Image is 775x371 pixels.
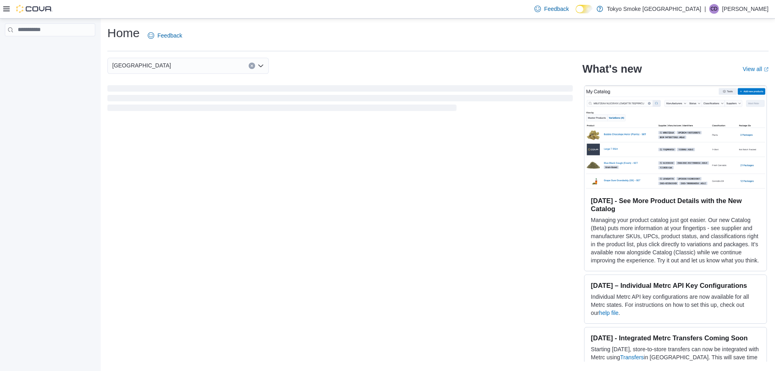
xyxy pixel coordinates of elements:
[16,5,52,13] img: Cova
[544,5,569,13] span: Feedback
[582,63,642,75] h2: What's new
[709,4,719,14] div: Corey Despres
[722,4,769,14] p: [PERSON_NAME]
[591,216,760,264] p: Managing your product catalog just got easier. Our new Catalog (Beta) puts more information at yo...
[249,63,255,69] button: Clear input
[591,197,760,213] h3: [DATE] - See More Product Details with the New Catalog
[591,293,760,317] p: Individual Metrc API key configurations are now available for all Metrc states. For instructions ...
[743,66,769,72] a: View allExternal link
[710,4,717,14] span: CD
[607,4,702,14] p: Tokyo Smoke [GEOGRAPHIC_DATA]
[112,61,171,70] span: [GEOGRAPHIC_DATA]
[620,354,644,361] a: Transfers
[5,38,95,57] nav: Complex example
[576,5,593,13] input: Dark Mode
[599,310,618,316] a: help file
[107,25,140,41] h1: Home
[591,334,760,342] h3: [DATE] - Integrated Metrc Transfers Coming Soon
[107,87,573,113] span: Loading
[591,281,760,289] h3: [DATE] – Individual Metrc API Key Configurations
[704,4,706,14] p: |
[157,31,182,40] span: Feedback
[258,63,264,69] button: Open list of options
[145,27,185,44] a: Feedback
[764,67,769,72] svg: External link
[531,1,572,17] a: Feedback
